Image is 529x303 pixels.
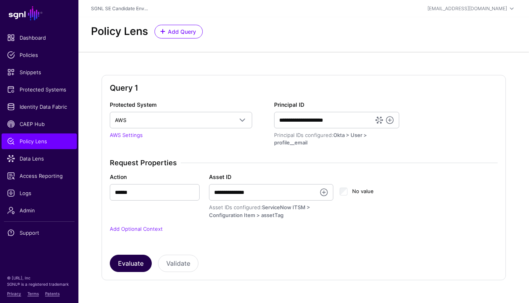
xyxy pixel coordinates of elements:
span: Identity Data Fabric [7,103,71,111]
a: Patents [45,291,60,296]
a: Data Lens [2,151,77,166]
a: Access Reporting [2,168,77,184]
span: Snippets [7,68,71,76]
a: Privacy [7,291,21,296]
p: SGNL® is a registered trademark [7,281,71,287]
h2: Query 1 [110,83,498,93]
a: Add Optional Context [110,226,163,232]
a: Admin [2,203,77,218]
div: Principal IDs configured: [274,131,399,147]
span: Admin [7,206,71,214]
span: No value [352,188,374,194]
a: Logs [2,185,77,201]
span: Access Reporting [7,172,71,180]
span: Data Lens [7,155,71,162]
span: ServiceNow ITSM > Configuration Item > assetTag [209,204,310,218]
a: Dashboard [2,30,77,46]
a: Protected Systems [2,82,77,97]
span: Policy Lens [7,137,71,145]
div: Asset IDs configured: [209,204,333,219]
span: Request Properties [110,159,181,167]
a: Snippets [2,64,77,80]
a: Policies [2,47,77,63]
h2: Policy Lens [91,25,148,38]
span: Dashboard [7,34,71,42]
a: Policy Lens [2,133,77,149]
label: Principal ID [274,100,304,109]
span: Protected Systems [7,86,71,93]
div: [EMAIL_ADDRESS][DOMAIN_NAME] [427,5,507,12]
a: AWS Settings [110,132,143,138]
a: Identity Data Fabric [2,99,77,115]
label: Asset ID [209,173,231,181]
p: © [URL], Inc [7,275,71,281]
span: CAEP Hub [7,120,71,128]
a: SGNL SE Candidate Env... [91,5,148,11]
label: Protected System [110,100,156,109]
span: AWS [115,117,126,123]
a: Terms [27,291,39,296]
a: SGNL [5,5,74,22]
label: Action [110,173,127,181]
a: CAEP Hub [2,116,77,132]
button: Evaluate [110,255,152,272]
span: Policies [7,51,71,59]
span: Logs [7,189,71,197]
button: Validate [158,255,198,272]
span: Support [7,229,71,237]
span: Add Query [167,27,197,36]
